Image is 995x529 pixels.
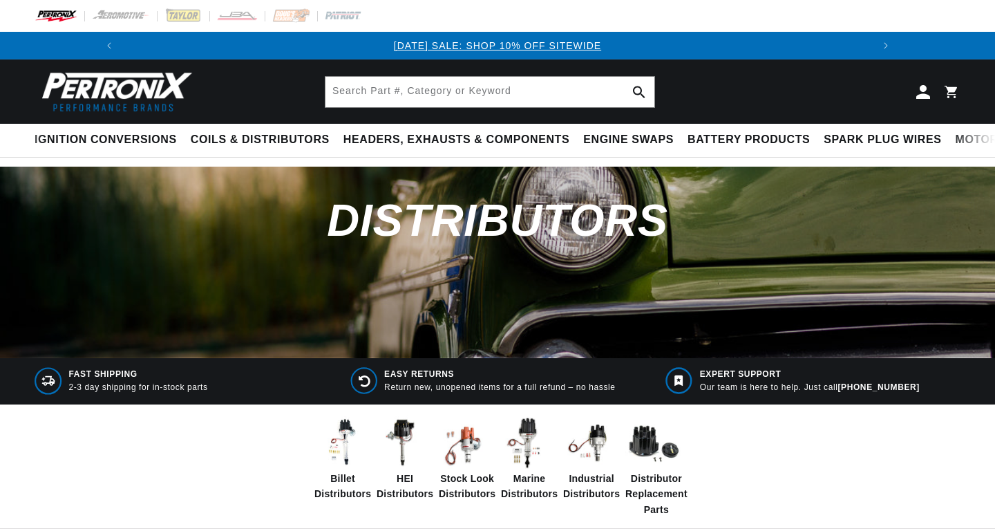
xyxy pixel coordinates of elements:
[681,124,817,156] summary: Battery Products
[69,382,208,393] p: 2-3 day shipping for in-stock parts
[35,133,177,147] span: Ignition Conversions
[576,124,681,156] summary: Engine Swaps
[688,133,810,147] span: Battery Products
[563,416,618,502] a: Industrial Distributors Industrial Distributors
[377,416,432,471] img: HEI Distributors
[625,416,681,471] img: Distributor Replacement Parts
[95,32,123,59] button: Translation missing: en.sections.announcements.previous_announcement
[700,382,920,393] p: Our team is here to help. Just call
[583,133,674,147] span: Engine Swaps
[384,382,615,393] p: Return new, unopened items for a full refund – no hassle
[563,471,620,502] span: Industrial Distributors
[625,471,688,517] span: Distributor Replacement Parts
[184,124,337,156] summary: Coils & Distributors
[501,416,556,502] a: Marine Distributors Marine Distributors
[872,32,900,59] button: Translation missing: en.sections.announcements.next_announcement
[343,133,569,147] span: Headers, Exhausts & Components
[625,416,681,517] a: Distributor Replacement Parts Distributor Replacement Parts
[123,38,873,53] div: 1 of 3
[377,416,432,502] a: HEI Distributors HEI Distributors
[824,133,941,147] span: Spark Plug Wires
[439,416,494,471] img: Stock Look Distributors
[327,195,668,245] span: Distributors
[69,369,208,380] span: FAST SHIPPING
[314,471,371,502] span: Billet Distributors
[314,416,370,471] img: Billet Distributors
[384,369,615,380] span: EASY RETURNS
[123,38,873,53] div: Announcement
[314,416,370,502] a: Billet Distributors Billet Distributors
[501,416,556,471] img: Marine Distributors
[35,124,184,156] summary: Ignition Conversions
[439,471,495,502] span: Stock Look Distributors
[563,416,618,471] img: Industrial Distributors
[325,77,654,107] input: Search Part #, Category or Keyword
[439,416,494,502] a: Stock Look Distributors Stock Look Distributors
[817,124,948,156] summary: Spark Plug Wires
[837,382,919,392] a: [PHONE_NUMBER]
[394,40,601,51] a: [DATE] SALE: SHOP 10% OFF SITEWIDE
[377,471,433,502] span: HEI Distributors
[501,471,558,502] span: Marine Distributors
[35,68,193,115] img: Pertronix
[191,133,330,147] span: Coils & Distributors
[624,77,654,107] button: Search Part #, Category or Keyword
[337,124,576,156] summary: Headers, Exhausts & Components
[700,369,920,380] span: EXPERT SUPPORT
